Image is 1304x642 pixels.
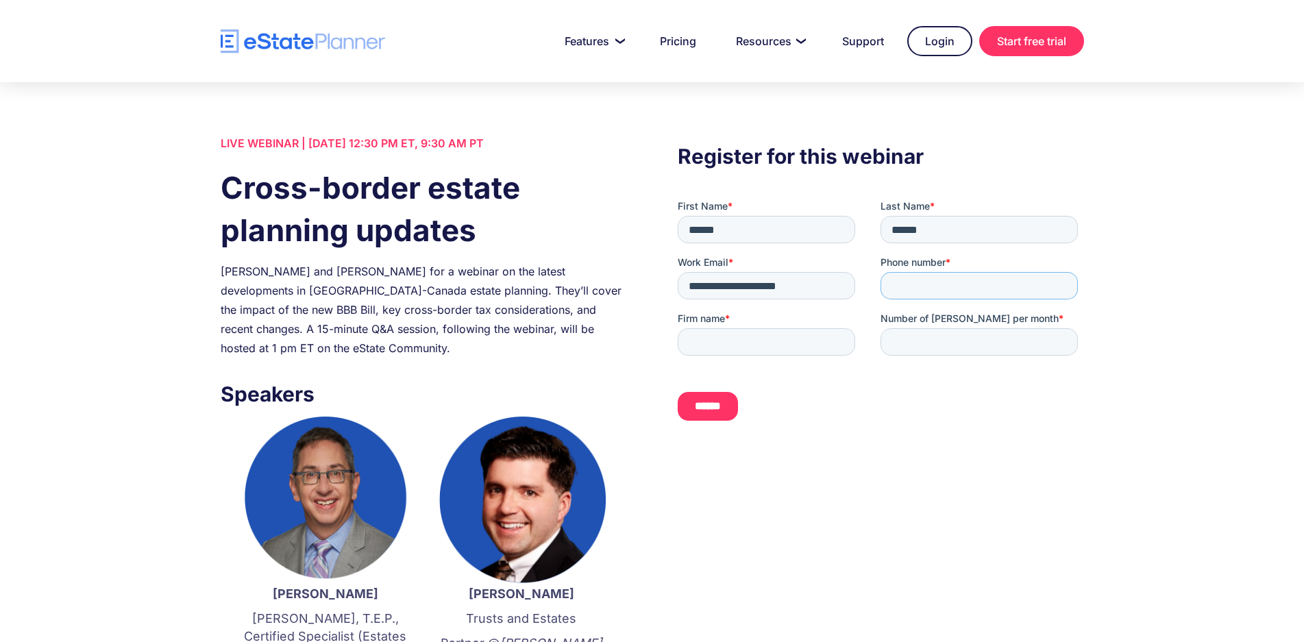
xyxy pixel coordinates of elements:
[678,140,1083,172] h3: Register for this webinar
[643,27,713,55] a: Pricing
[469,587,574,601] strong: [PERSON_NAME]
[826,27,900,55] a: Support
[221,134,626,153] div: LIVE WEBINAR | [DATE] 12:30 PM ET, 9:30 AM PT
[548,27,637,55] a: Features
[221,262,626,358] div: [PERSON_NAME] and [PERSON_NAME] for a webinar on the latest developments in [GEOGRAPHIC_DATA]-Can...
[907,26,972,56] a: Login
[979,26,1084,56] a: Start free trial
[221,378,626,410] h3: Speakers
[437,610,606,628] p: Trusts and Estates
[221,29,385,53] a: home
[273,587,378,601] strong: [PERSON_NAME]
[719,27,819,55] a: Resources
[678,199,1083,432] iframe: To enrich screen reader interactions, please activate Accessibility in Grammarly extension settings
[221,166,626,251] h1: Cross-border estate planning updates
